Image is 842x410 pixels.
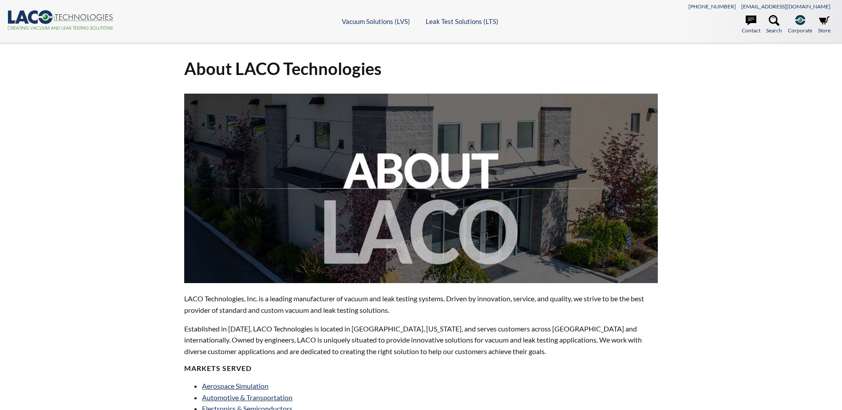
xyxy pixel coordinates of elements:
[342,17,410,25] a: Vacuum Solutions (LVS)
[184,364,252,372] strong: MARKETS SERVED
[426,17,498,25] a: Leak Test Solutions (LTS)
[688,3,736,10] a: [PHONE_NUMBER]
[818,15,830,35] a: Store
[742,15,760,35] a: Contact
[741,3,830,10] a: [EMAIL_ADDRESS][DOMAIN_NAME]
[184,293,657,315] p: LACO Technologies, Inc. is a leading manufacturer of vacuum and leak testing systems. Driven by i...
[766,15,782,35] a: Search
[184,323,657,357] p: Established in [DATE], LACO Technologies is located in [GEOGRAPHIC_DATA], [US_STATE], and serves ...
[184,58,657,79] h1: About LACO Technologies
[202,393,293,402] a: Automotive & Transportation
[788,26,812,35] span: Corporate
[184,94,657,283] img: about-laco.jpg
[202,382,269,390] a: Aerospace Simulation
